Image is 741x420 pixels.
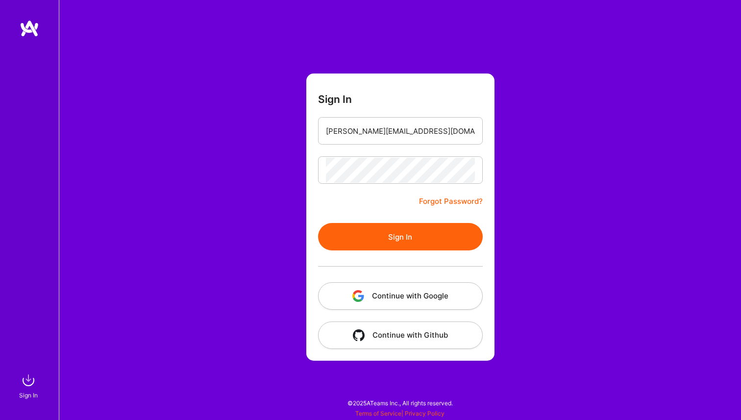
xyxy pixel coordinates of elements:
[326,119,475,144] input: Email...
[318,223,483,250] button: Sign In
[20,20,39,37] img: logo
[318,282,483,310] button: Continue with Google
[419,196,483,207] a: Forgot Password?
[19,371,38,390] img: sign in
[21,371,38,400] a: sign inSign In
[355,410,445,417] span: |
[353,329,365,341] img: icon
[352,290,364,302] img: icon
[355,410,401,417] a: Terms of Service
[318,93,352,105] h3: Sign In
[405,410,445,417] a: Privacy Policy
[318,321,483,349] button: Continue with Github
[19,390,38,400] div: Sign In
[59,391,741,415] div: © 2025 ATeams Inc., All rights reserved.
